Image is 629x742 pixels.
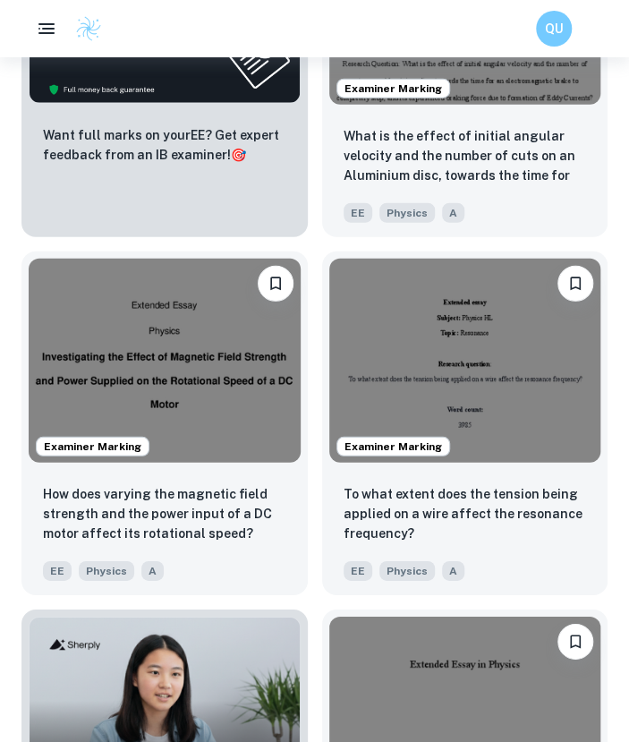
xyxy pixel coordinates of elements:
button: Bookmark [557,266,593,302]
span: A [141,561,164,581]
span: Examiner Marking [37,439,149,455]
span: EE [43,561,72,581]
span: Examiner Marking [337,439,449,455]
span: Physics [379,561,435,581]
span: EE [344,203,372,223]
span: Examiner Marking [337,81,449,97]
img: Physics EE example thumbnail: To what extent does the tension being a [329,259,601,463]
a: Clastify logo [64,15,102,42]
p: What is the effect of initial angular velocity and the number of cuts on an Aluminium disc, towar... [344,126,587,187]
p: Want full marks on your EE ? Get expert feedback from an IB examiner! [43,125,286,165]
span: 🎯 [231,148,246,162]
a: Examiner MarkingBookmarkHow does varying the magnetic field strength and the power input of a DC ... [21,252,308,595]
button: QU [536,11,572,47]
span: Physics [379,203,435,223]
button: Bookmark [258,266,293,302]
h6: QU [544,19,565,38]
p: To what extent does the tension being applied on a wire affect the resonance frequency? [344,484,587,543]
span: Physics [79,561,134,581]
span: A [442,561,464,581]
img: Clastify logo [75,15,102,42]
span: EE [344,561,372,581]
p: How does varying the magnetic field strength and the power input of a DC motor affect its rotatio... [43,484,286,543]
button: Bookmark [557,624,593,660]
img: Physics EE example thumbnail: How does varying the magnetic field stre [29,259,301,463]
span: A [442,203,464,223]
a: Examiner MarkingBookmark To what extent does the tension being applied on a wire affect the reson... [322,252,608,595]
